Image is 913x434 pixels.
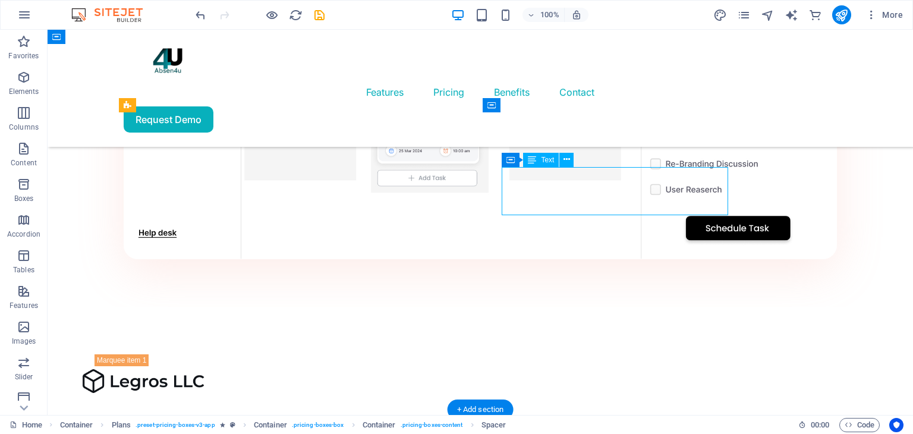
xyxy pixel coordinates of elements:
[288,8,303,22] button: reload
[9,87,39,96] p: Elements
[713,8,728,22] button: design
[13,265,34,275] p: Tables
[60,418,93,432] span: Click to select. Double-click to edit
[136,418,215,432] span: . preset-pricing-boxes-v3-app
[522,8,565,22] button: 100%
[312,8,326,22] button: save
[12,336,36,346] p: Images
[819,420,821,429] span: :
[540,8,559,22] h6: 100%
[7,229,40,239] p: Accordion
[68,8,158,22] img: Editor Logo
[737,8,751,22] i: Pages (Ctrl+Alt+S)
[861,5,908,24] button: More
[60,418,506,432] nav: breadcrumb
[541,156,554,163] span: Text
[713,8,727,22] i: Design (Ctrl+Alt+Y)
[761,8,775,22] button: navigator
[10,418,42,432] a: Click to cancel selection. Double-click to open Pages
[112,418,131,432] span: Click to select. Double-click to edit
[289,8,303,22] i: Reload page
[785,8,798,22] i: AI Writer
[798,418,830,432] h6: Session time
[401,418,463,432] span: . pricing-boxes-content
[865,9,903,21] span: More
[785,8,799,22] button: text_generator
[363,418,396,432] span: Click to select. Double-click to edit
[571,10,582,20] i: On resize automatically adjust zoom level to fit chosen device.
[8,51,39,61] p: Favorites
[230,422,235,428] i: This element is a customizable preset
[839,418,880,432] button: Code
[220,422,225,428] i: Element contains an animation
[448,400,514,420] div: + Add section
[811,418,829,432] span: 00 00
[845,418,874,432] span: Code
[481,418,506,432] span: Click to select. Double-click to edit
[15,372,33,382] p: Slider
[9,122,39,132] p: Columns
[832,5,851,24] button: publish
[808,8,823,22] button: commerce
[761,8,775,22] i: Navigator
[292,418,344,432] span: . pricing-boxes-box
[889,418,903,432] button: Usercentrics
[11,158,37,168] p: Content
[193,8,207,22] button: undo
[254,418,287,432] span: Click to select. Double-click to edit
[835,8,848,22] i: Publish
[313,8,326,22] i: Save (Ctrl+S)
[14,194,34,203] p: Boxes
[10,301,38,310] p: Features
[808,8,822,22] i: Commerce
[194,8,207,22] i: Undo: Move elements (Ctrl+Z)
[737,8,751,22] button: pages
